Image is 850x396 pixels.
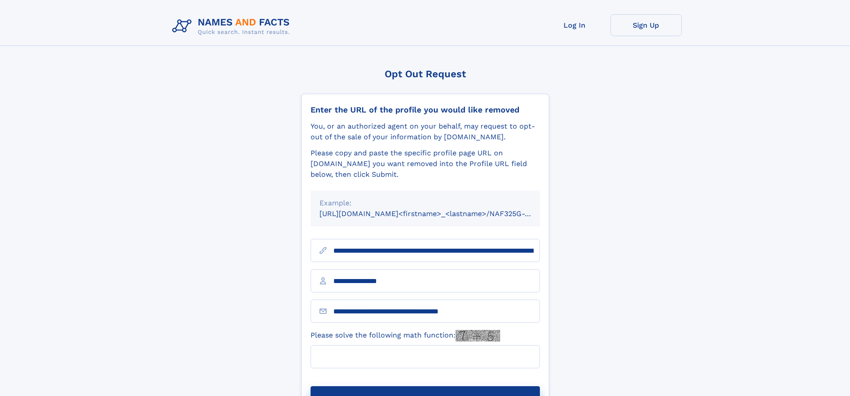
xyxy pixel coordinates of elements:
[311,105,540,115] div: Enter the URL of the profile you would like removed
[319,198,531,208] div: Example:
[301,68,549,79] div: Opt Out Request
[319,209,557,218] small: [URL][DOMAIN_NAME]<firstname>_<lastname>/NAF325G-xxxxxxxx
[311,148,540,180] div: Please copy and paste the specific profile page URL on [DOMAIN_NAME] you want removed into the Pr...
[169,14,297,38] img: Logo Names and Facts
[610,14,682,36] a: Sign Up
[311,330,500,342] label: Please solve the following math function:
[539,14,610,36] a: Log In
[311,121,540,142] div: You, or an authorized agent on your behalf, may request to opt-out of the sale of your informatio...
